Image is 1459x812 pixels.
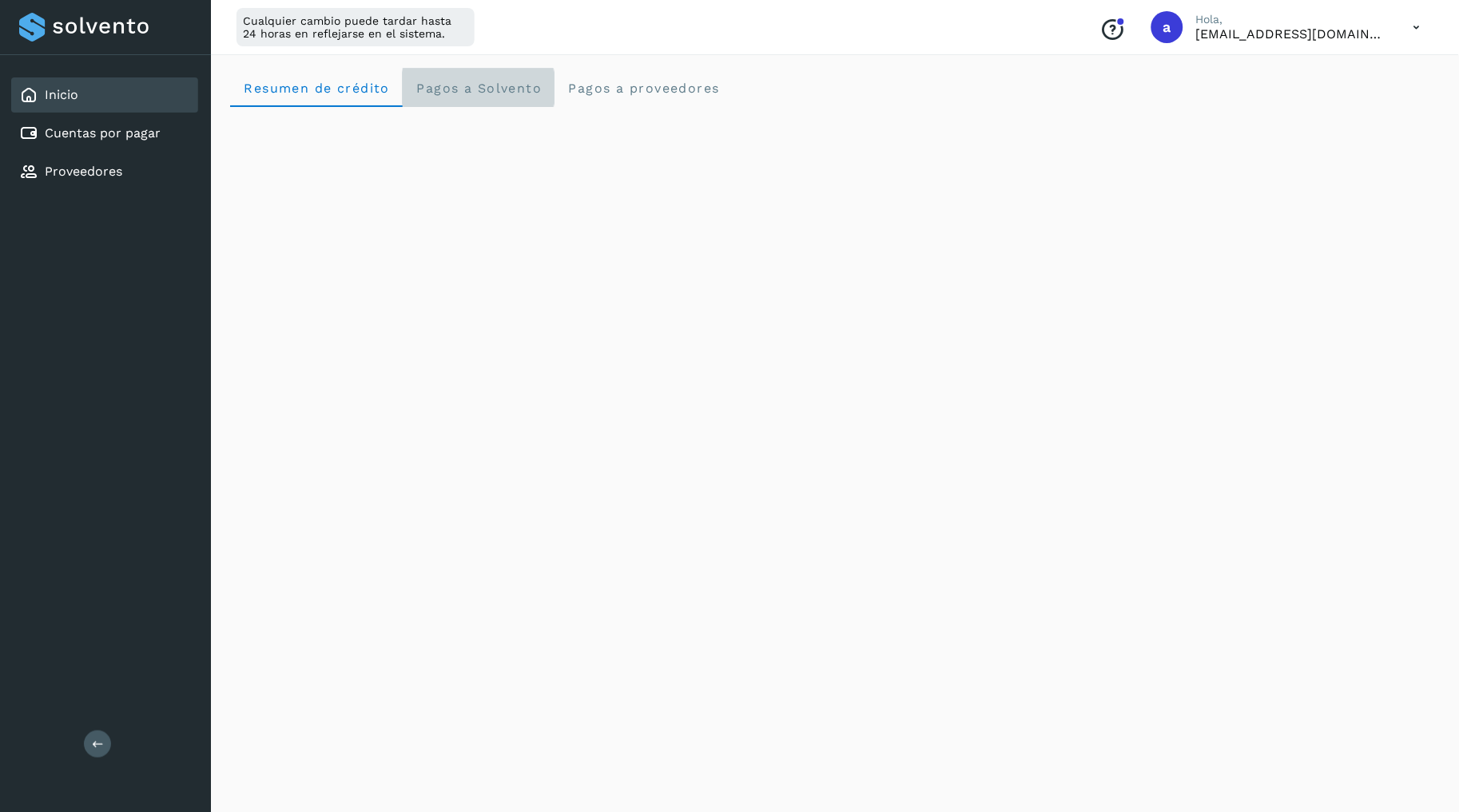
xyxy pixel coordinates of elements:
a: Inicio [45,87,78,102]
div: Inicio [11,77,198,113]
div: Cuentas por pagar [11,116,198,151]
p: Hola, [1196,13,1388,26]
span: Resumen de crédito [243,81,390,96]
span: Pagos a Solvento [415,81,542,96]
p: administracion@logistify.com.mx [1196,26,1388,42]
div: Proveedores [11,154,198,189]
a: Cuentas por pagar [45,125,161,141]
div: Cualquier cambio puede tardar hasta 24 horas en reflejarse en el sistema. [237,8,475,46]
a: Proveedores [45,164,122,179]
span: Pagos a proveedores [567,81,720,96]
